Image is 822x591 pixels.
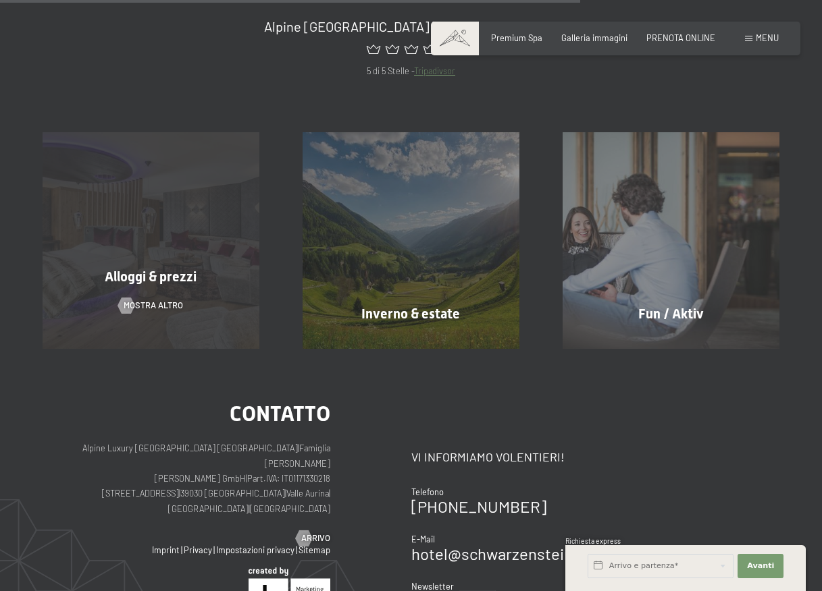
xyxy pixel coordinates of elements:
[281,132,541,349] a: Dépliant online dell'albergo benessere Schwarzenstein Inverno & estate
[230,401,330,426] span: Contatto
[361,306,460,322] span: Inverno & estate
[124,300,183,312] span: mostra altro
[264,18,558,34] span: Alpine [GEOGRAPHIC_DATA] [GEOGRAPHIC_DATA]
[152,544,180,555] a: Imprint
[414,65,455,76] a: Tripadivsor
[181,544,182,555] span: |
[738,554,784,578] button: Avanti
[411,449,565,464] span: Vi informiamo volentieri!
[491,32,542,43] a: Premium Spa
[299,544,330,555] a: Sitemap
[561,32,627,43] a: Galleria immagini
[43,441,330,516] p: Alpine Luxury [GEOGRAPHIC_DATA] [GEOGRAPHIC_DATA] Famiglia [PERSON_NAME] [PERSON_NAME] GmbH Part....
[756,32,779,43] span: Menu
[184,544,212,555] a: Privacy
[216,544,294,555] a: Impostazioni privacy
[246,473,247,484] span: |
[43,64,780,78] p: 5 di 5 Stelle -
[411,544,607,563] a: hotel@schwarzenstein.com
[638,306,704,322] span: Fun / Aktiv
[296,544,297,555] span: |
[565,537,621,545] span: Richiesta express
[105,269,197,285] span: Alloggi & prezzi
[298,443,299,453] span: |
[301,532,330,544] span: Arrivo
[541,132,801,349] a: Dépliant online dell'albergo benessere Schwarzenstein Fun / Aktiv
[329,488,330,499] span: |
[411,497,546,516] a: [PHONE_NUMBER]
[411,486,444,497] span: Telefono
[296,532,330,544] a: Arrivo
[179,488,180,499] span: |
[411,534,435,544] span: E-Mail
[646,32,715,43] a: PRENOTA ONLINE
[747,561,774,571] span: Avanti
[285,488,286,499] span: |
[249,503,250,514] span: |
[21,132,281,349] a: Dépliant online dell'albergo benessere Schwarzenstein Alloggi & prezzi mostra altro
[213,544,215,555] span: |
